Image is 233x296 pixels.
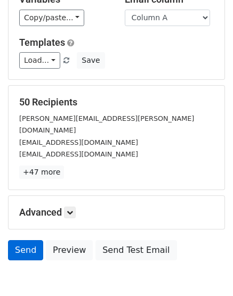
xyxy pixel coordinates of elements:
[19,96,214,108] h5: 50 Recipients
[180,245,233,296] iframe: Chat Widget
[19,10,84,26] a: Copy/paste...
[8,240,43,260] a: Send
[19,37,65,48] a: Templates
[19,150,138,158] small: [EMAIL_ADDRESS][DOMAIN_NAME]
[95,240,176,260] a: Send Test Email
[19,138,138,146] small: [EMAIL_ADDRESS][DOMAIN_NAME]
[19,52,60,69] a: Load...
[19,114,194,135] small: [PERSON_NAME][EMAIL_ADDRESS][PERSON_NAME][DOMAIN_NAME]
[46,240,93,260] a: Preview
[77,52,105,69] button: Save
[19,166,64,179] a: +47 more
[19,207,214,218] h5: Advanced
